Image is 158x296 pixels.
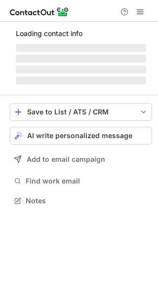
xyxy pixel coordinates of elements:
span: ‌ [16,76,146,84]
button: Notes [10,194,152,208]
span: ‌ [16,66,146,74]
span: Find work email [26,177,148,185]
div: Save to List / ATS / CRM [27,108,135,116]
span: ‌ [16,55,146,63]
button: AI write personalized message [10,127,152,145]
button: Find work email [10,174,152,188]
img: ContactOut v5.3.10 [10,6,69,18]
button: Add to email campaign [10,150,152,168]
span: Notes [26,196,148,205]
span: Add to email campaign [27,155,105,163]
button: save-profile-one-click [10,103,152,121]
p: Loading contact info [16,30,146,37]
span: ‌ [16,44,146,52]
span: AI write personalized message [27,132,132,140]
